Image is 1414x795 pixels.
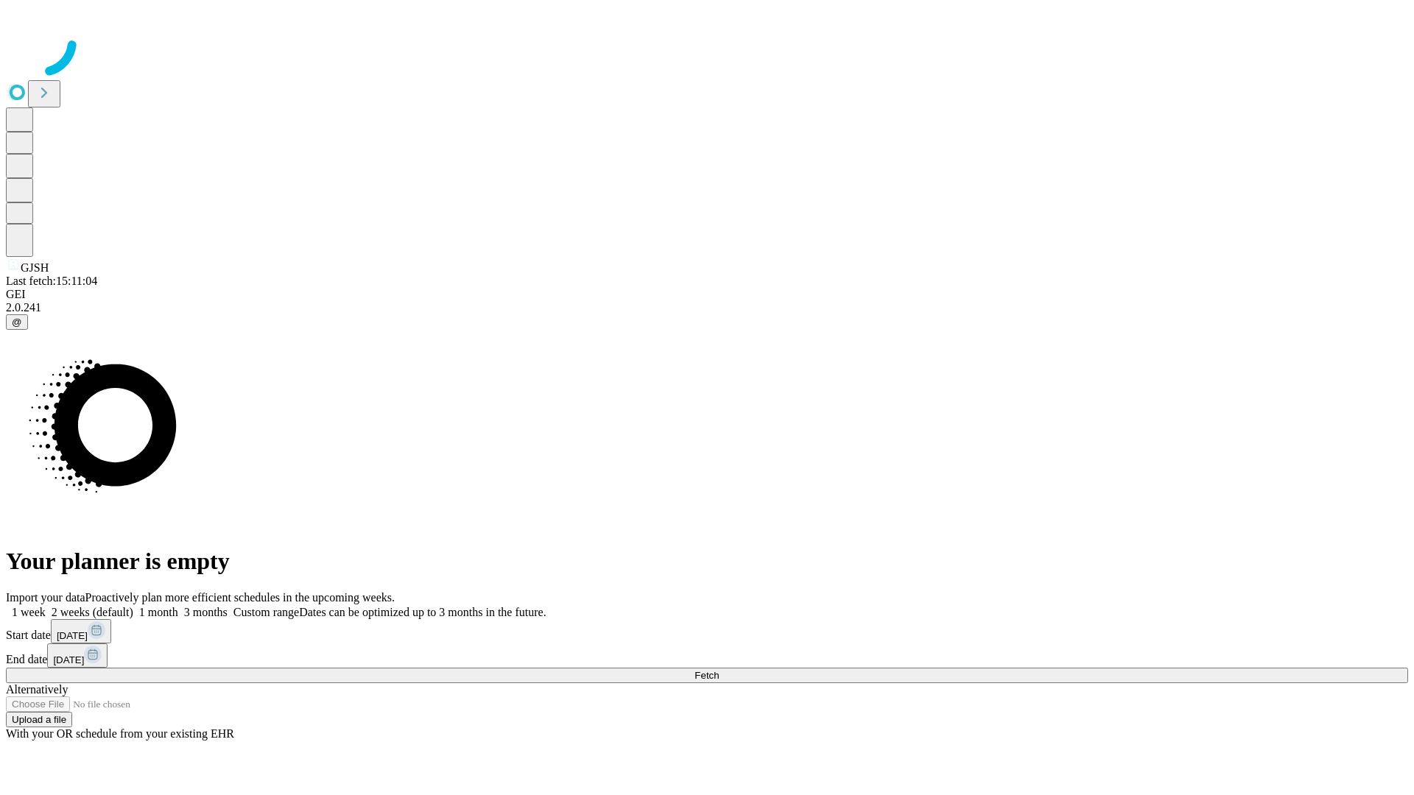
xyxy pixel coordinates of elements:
[21,261,49,274] span: GJSH
[184,606,228,618] span: 3 months
[57,630,88,641] span: [DATE]
[299,606,546,618] span: Dates can be optimized up to 3 months in the future.
[52,606,133,618] span: 2 weeks (default)
[47,643,108,668] button: [DATE]
[12,317,22,328] span: @
[6,668,1408,683] button: Fetch
[6,275,97,287] span: Last fetch: 15:11:04
[6,643,1408,668] div: End date
[51,619,111,643] button: [DATE]
[6,619,1408,643] div: Start date
[6,727,234,740] span: With your OR schedule from your existing EHR
[53,654,84,665] span: [DATE]
[6,591,85,604] span: Import your data
[12,606,46,618] span: 1 week
[85,591,395,604] span: Proactively plan more efficient schedules in the upcoming weeks.
[139,606,178,618] span: 1 month
[6,712,72,727] button: Upload a file
[6,288,1408,301] div: GEI
[6,548,1408,575] h1: Your planner is empty
[6,301,1408,314] div: 2.0.241
[694,670,719,681] span: Fetch
[6,314,28,330] button: @
[233,606,299,618] span: Custom range
[6,683,68,696] span: Alternatively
